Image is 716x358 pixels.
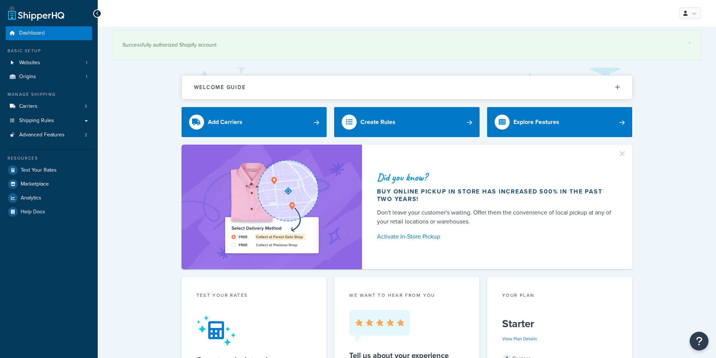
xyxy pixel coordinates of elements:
div: Did you know? [377,172,615,183]
a: Websites1 [6,56,92,70]
p: we want to hear from you [349,292,465,299]
a: Help Docs [6,205,92,219]
a: Analytics [6,191,92,205]
span: Advanced Features [19,132,65,138]
a: Carriers3 [6,100,92,113]
div: Don't leave your customer's waiting. Offer them the convenience of local pickup at any of your re... [377,208,615,226]
span: 1 [86,74,87,80]
li: Carriers [6,100,92,113]
li: Advanced Features [6,128,92,142]
div: Manage Shipping [6,91,92,98]
li: Websites [6,56,92,70]
a: Explore Features [487,107,633,137]
a: Create Rules [334,107,480,137]
div: Create Rules [360,117,395,127]
span: Analytics [21,195,41,201]
a: Activate In-Store Pickup [377,231,615,242]
a: Marketplace [6,177,92,191]
h5: Starter [502,318,618,330]
a: Add Carriers [182,107,327,137]
span: 3 [85,103,87,110]
a: × [688,40,691,46]
div: Resources [6,155,92,162]
span: 1 [86,60,87,66]
div: Your Plan [502,292,618,301]
a: Origins1 [6,70,92,84]
span: Carriers [19,103,38,110]
div: Basic Setup [6,48,92,54]
a: View Plan Details [502,335,537,342]
div: Add Carriers [208,117,242,127]
div: Successfully authorized Shopify account [123,40,691,50]
div: Buy online pickup in store has increased 500% in the past two years! [377,188,615,203]
button: Open Resource Center [690,332,708,350]
span: Test Your Rates [21,167,57,174]
li: Origins [6,70,92,84]
a: Shipping Rules [6,114,92,128]
span: Websites [19,60,40,66]
a: Test Your Rates [6,163,92,177]
h2: Welcome Guide [194,85,246,90]
div: Explore Features [513,117,559,127]
a: Dashboard [6,26,92,40]
span: Dashboard [19,30,45,36]
span: Shipping Rules [19,118,54,124]
button: Welcome Guide [182,76,632,99]
span: 2 [85,132,87,138]
span: Help Docs [21,209,45,215]
span: Marketplace [21,181,49,187]
span: Origins [19,74,36,80]
img: ad-shirt-map-b0359fc47e01cab431d101c4b569394f6a03f54285957d908178d52f29eb9668.png [204,156,340,258]
a: Advanced Features2 [6,128,92,142]
div: Test your rates [197,292,312,301]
